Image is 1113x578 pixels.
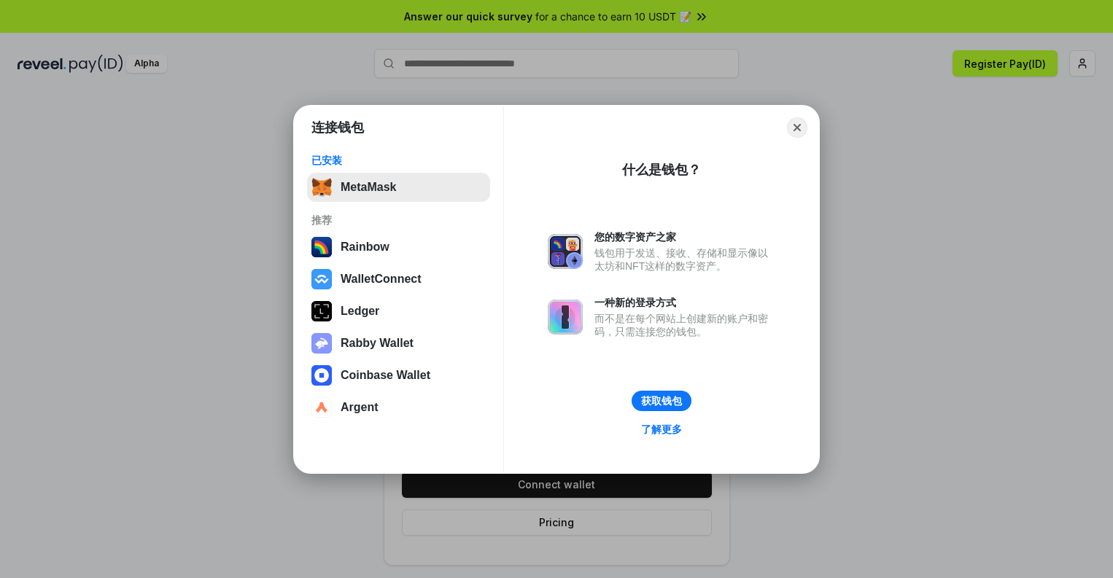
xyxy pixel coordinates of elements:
button: Rabby Wallet [307,329,490,358]
button: MetaMask [307,173,490,202]
div: 一种新的登录方式 [594,296,775,309]
img: svg+xml,%3Csvg%20xmlns%3D%22http%3A%2F%2Fwww.w3.org%2F2000%2Fsvg%22%20fill%3D%22none%22%20viewBox... [548,300,583,335]
div: MetaMask [341,181,396,194]
div: 已安装 [311,154,486,167]
img: svg+xml,%3Csvg%20width%3D%2228%22%20height%3D%2228%22%20viewBox%3D%220%200%2028%2028%22%20fill%3D... [311,365,332,386]
img: svg+xml,%3Csvg%20width%3D%2228%22%20height%3D%2228%22%20viewBox%3D%220%200%2028%2028%22%20fill%3D... [311,397,332,418]
button: Close [787,117,807,138]
button: Coinbase Wallet [307,361,490,390]
img: svg+xml,%3Csvg%20xmlns%3D%22http%3A%2F%2Fwww.w3.org%2F2000%2Fsvg%22%20fill%3D%22none%22%20viewBox... [548,234,583,269]
button: Argent [307,393,490,422]
img: svg+xml,%3Csvg%20fill%3D%22none%22%20height%3D%2233%22%20viewBox%3D%220%200%2035%2033%22%20width%... [311,177,332,198]
div: Coinbase Wallet [341,369,430,382]
div: Rabby Wallet [341,337,414,350]
div: 您的数字资产之家 [594,230,775,243]
div: 了解更多 [641,423,682,436]
div: 而不是在每个网站上创建新的账户和密码，只需连接您的钱包。 [594,312,775,338]
a: 了解更多 [632,420,691,439]
div: 获取钱包 [641,394,682,407]
button: 获取钱包 [632,391,691,411]
img: svg+xml,%3Csvg%20xmlns%3D%22http%3A%2F%2Fwww.w3.org%2F2000%2Fsvg%22%20fill%3D%22none%22%20viewBox... [311,333,332,354]
div: 推荐 [311,214,486,227]
img: svg+xml,%3Csvg%20width%3D%22120%22%20height%3D%22120%22%20viewBox%3D%220%200%20120%20120%22%20fil... [311,237,332,257]
button: WalletConnect [307,265,490,294]
div: WalletConnect [341,273,422,286]
div: Ledger [341,305,379,318]
div: 钱包用于发送、接收、存储和显示像以太坊和NFT这样的数字资产。 [594,246,775,273]
div: Argent [341,401,379,414]
div: 什么是钱包？ [622,161,701,179]
button: Ledger [307,297,490,326]
img: svg+xml,%3Csvg%20width%3D%2228%22%20height%3D%2228%22%20viewBox%3D%220%200%2028%2028%22%20fill%3D... [311,269,332,289]
div: Rainbow [341,241,389,254]
img: svg+xml,%3Csvg%20xmlns%3D%22http%3A%2F%2Fwww.w3.org%2F2000%2Fsvg%22%20width%3D%2228%22%20height%3... [311,301,332,321]
button: Rainbow [307,233,490,262]
h1: 连接钱包 [311,119,364,136]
